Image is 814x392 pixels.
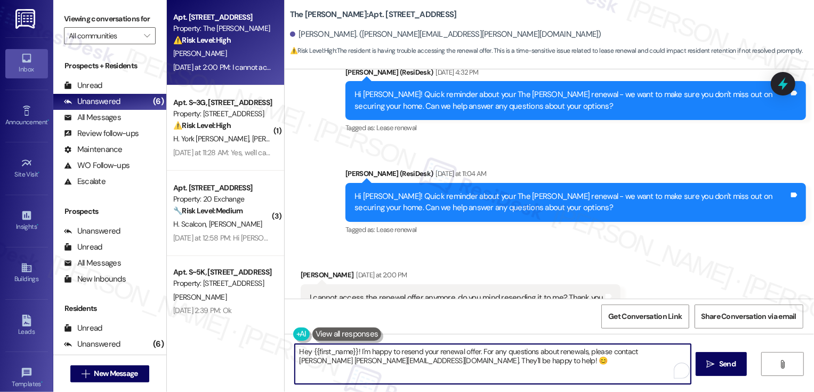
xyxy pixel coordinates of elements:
span: : The resident is having trouble accessing the renewal offer. This is a time-sensitive issue rela... [290,45,803,57]
div: Apt. S~5K, [STREET_ADDRESS] [173,267,272,278]
span: Lease renewal [376,225,417,234]
strong: ⚠️ Risk Level: High [173,121,231,130]
button: New Message [70,365,149,382]
div: Unanswered [64,226,120,237]
span: • [47,117,49,124]
div: Hi [PERSON_NAME]! Quick reminder about your The [PERSON_NAME] renewal - we want to make sure you ... [354,89,789,112]
div: [PERSON_NAME] (ResiDesk) [345,67,806,82]
div: [DATE] at 2:00 PM [353,269,407,281]
i:  [144,31,150,40]
div: (6) [150,336,166,353]
a: Insights • [5,206,48,235]
a: Leads [5,311,48,340]
button: Send [696,352,747,376]
div: [DATE] at 11:04 AM [433,168,487,179]
i:  [779,360,787,369]
a: Buildings [5,259,48,287]
div: Prospects [53,206,166,217]
span: • [41,379,43,386]
div: All Messages [64,258,121,269]
strong: 🔧 Risk Level: Medium [173,206,243,215]
a: Inbox [5,49,48,78]
label: Viewing conversations for [64,11,156,27]
div: Apt. [STREET_ADDRESS] [173,12,272,23]
div: Tagged as: [345,222,806,237]
span: Get Conversation Link [608,311,682,322]
div: Apt. [STREET_ADDRESS] [173,182,272,194]
div: [PERSON_NAME]. ([PERSON_NAME][EMAIL_ADDRESS][PERSON_NAME][DOMAIN_NAME]) [290,29,601,40]
div: Unread [64,323,102,334]
div: [DATE] 2:39 PM: Ok [173,306,231,315]
button: Get Conversation Link [601,305,689,329]
span: [PERSON_NAME] [173,292,227,302]
span: [PERSON_NAME] [208,219,262,229]
span: [PERSON_NAME] [252,134,309,143]
div: Property: The [PERSON_NAME] [173,23,272,34]
span: • [37,221,38,229]
textarea: To enrich screen reader interactions, please activate Accessibility in Grammarly extension settings [295,344,691,384]
span: • [38,169,40,177]
div: Unread [64,242,102,253]
div: All Messages [64,112,121,123]
i:  [707,360,715,369]
div: Unanswered [64,96,120,107]
a: Site Visit • [5,154,48,183]
div: New Inbounds [64,274,126,285]
div: [PERSON_NAME] [301,269,620,284]
div: Tagged as: [345,120,806,135]
div: Residents [53,303,166,314]
div: Maintenance [64,144,123,155]
b: The [PERSON_NAME]: Apt. [STREET_ADDRESS] [290,9,457,20]
div: Property: [STREET_ADDRESS] [173,278,272,289]
strong: ⚠️ Risk Level: High [173,35,231,45]
span: H. York [PERSON_NAME] [173,134,252,143]
div: (6) [150,93,166,110]
div: Apt. S~3G, [STREET_ADDRESS] [173,97,272,108]
div: Property: 20 Exchange [173,194,272,205]
div: [DATE] 4:32 PM [433,67,479,78]
span: Send [719,358,736,370]
div: Unanswered [64,339,120,350]
span: [PERSON_NAME] [173,49,227,58]
span: Share Conversation via email [702,311,796,322]
div: [DATE] at 11:28 AM: Yes, we'll catch August up shortly. [173,148,333,157]
div: WO Follow-ups [64,160,130,171]
span: H. Scalcon [173,219,209,229]
div: [PERSON_NAME] (ResiDesk) [345,168,806,183]
span: Lease renewal [376,123,417,132]
span: New Message [94,368,138,379]
div: [DATE] at 2:00 PM: I cannot access the renewal offer anymore, do you mind resending it to me? Tha... [173,62,501,72]
input: All communities [69,27,139,44]
div: I cannot access the renewal offer anymore, do you mind resending it to me? Thank you [310,292,603,303]
div: Prospects + Residents [53,60,166,71]
button: Share Conversation via email [695,305,803,329]
div: Property: [STREET_ADDRESS] [173,108,272,119]
strong: ⚠️ Risk Level: High [290,46,336,55]
div: Review follow-ups [64,128,139,139]
img: ResiDesk Logo [15,9,37,29]
div: Escalate [64,176,106,187]
i:  [82,370,90,378]
div: Hi [PERSON_NAME]! Quick reminder about your The [PERSON_NAME] renewal - we want to make sure you ... [354,191,789,214]
div: Unread [64,80,102,91]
